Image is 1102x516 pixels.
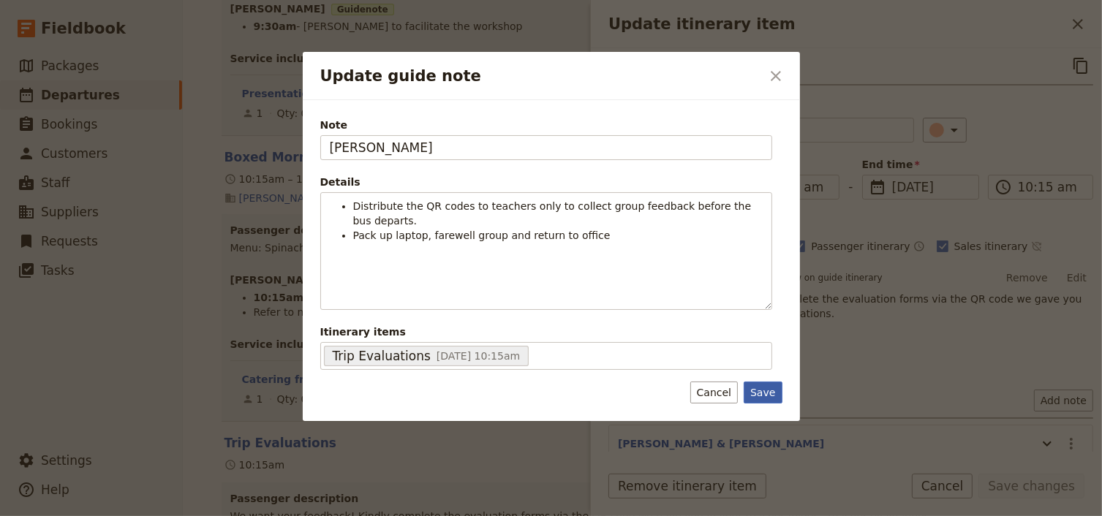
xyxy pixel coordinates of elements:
span: [DATE] 10:15am [437,350,520,362]
h2: Update guide note [320,65,761,87]
div: Details [320,175,772,189]
button: Cancel [690,382,738,403]
button: Close dialog [763,64,788,88]
span: Trip Evaluations [333,347,431,365]
span: Itinerary items [320,325,772,339]
span: Note [320,118,772,132]
button: Save [744,382,782,403]
span: Pack up laptop, farewell group and return to office [353,229,611,241]
input: Note [320,135,772,160]
span: Distribute the QR codes to teachers only to collect group feedback before the bus departs. [353,200,755,227]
